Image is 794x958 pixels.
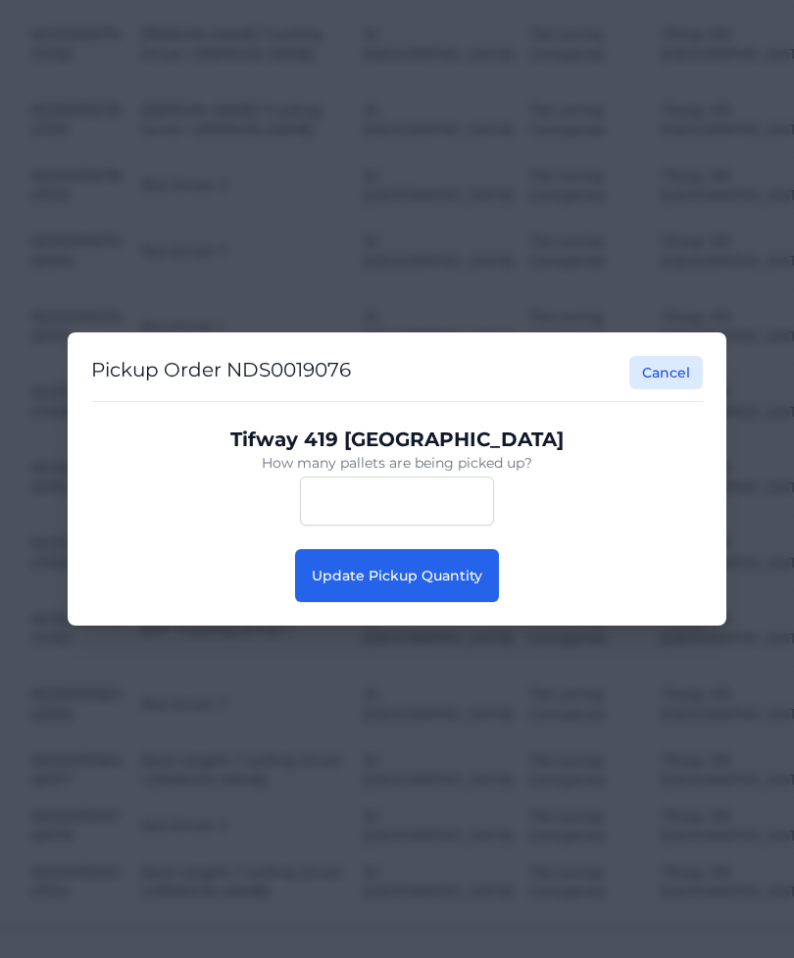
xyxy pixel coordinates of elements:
[107,453,687,473] p: How many pallets are being picked up?
[295,549,499,602] button: Update Pickup Quantity
[91,356,351,389] h2: Pickup Order NDS0019076
[312,567,482,584] span: Update Pickup Quantity
[107,426,687,453] p: Tifway 419 [GEOGRAPHIC_DATA]
[629,356,703,389] button: Cancel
